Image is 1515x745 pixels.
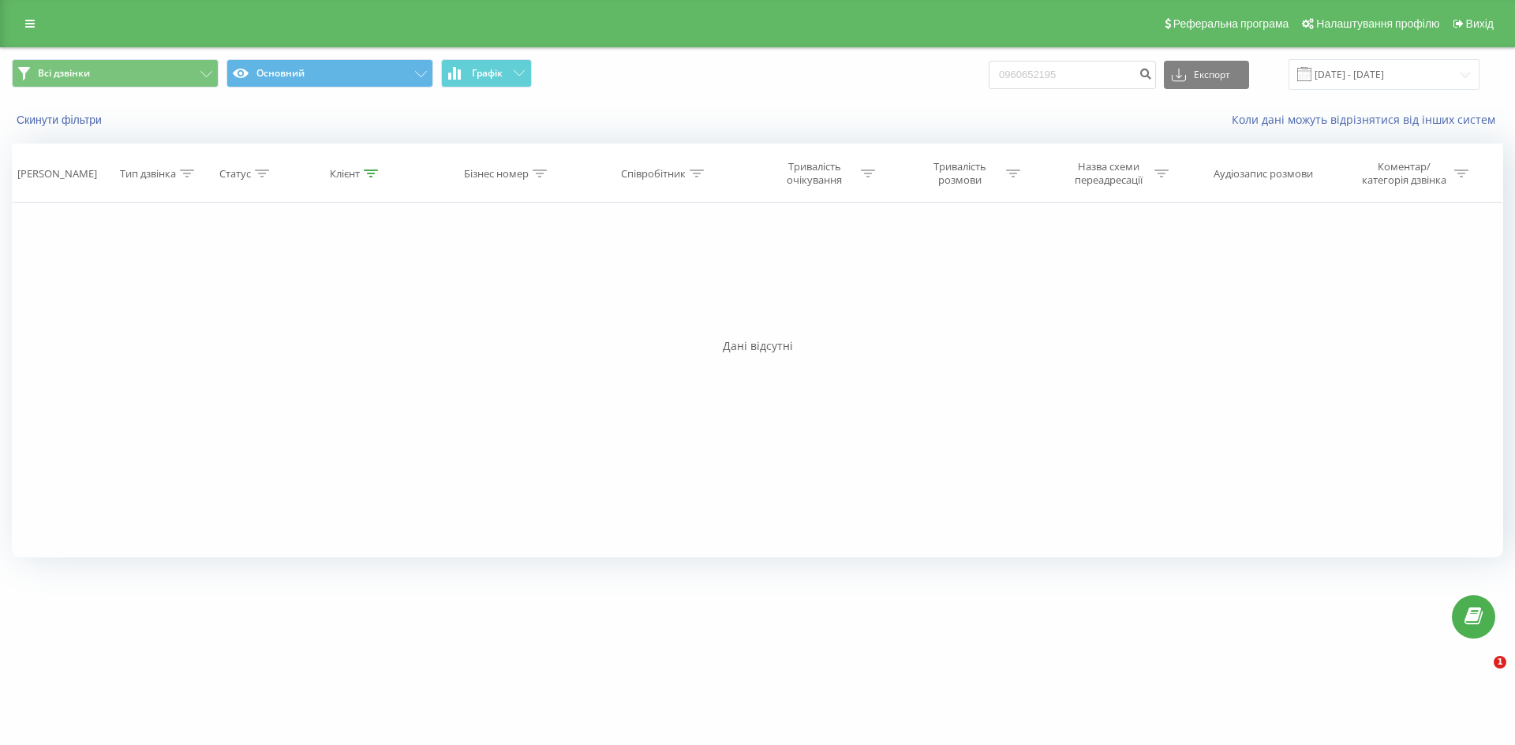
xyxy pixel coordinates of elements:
div: Клієнт [330,167,360,181]
span: Реферальна програма [1173,17,1289,30]
button: Основний [226,59,433,88]
span: Графік [472,68,503,79]
span: Всі дзвінки [38,67,90,80]
iframe: Intercom live chat [1461,656,1499,694]
button: Всі дзвінки [12,59,219,88]
input: Пошук за номером [989,61,1156,89]
div: [PERSON_NAME] [17,167,97,181]
button: Графік [441,59,532,88]
div: Назва схеми переадресації [1066,160,1150,187]
div: Тип дзвінка [120,167,176,181]
div: Аудіозапис розмови [1214,167,1313,181]
a: Коли дані можуть відрізнятися вiд інших систем [1232,112,1503,127]
div: Тривалість розмови [918,160,1002,187]
div: Статус [219,167,251,181]
div: Коментар/категорія дзвінка [1358,160,1450,187]
div: Бізнес номер [464,167,529,181]
button: Експорт [1164,61,1249,89]
div: Тривалість очікування [772,160,857,187]
span: Налаштування профілю [1316,17,1439,30]
div: Дані відсутні [12,338,1503,354]
span: 1 [1494,656,1506,669]
div: Співробітник [621,167,686,181]
button: Скинути фільтри [12,113,110,127]
span: Вихід [1466,17,1494,30]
